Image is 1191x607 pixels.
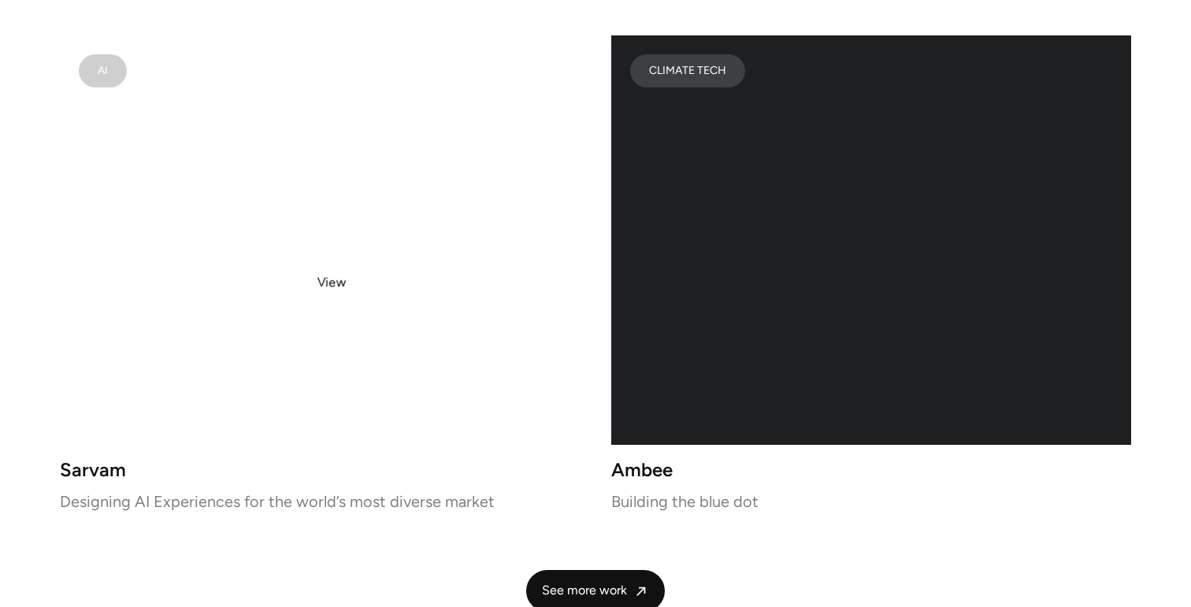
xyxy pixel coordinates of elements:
a: AISarvamDesigning AI Experiences for the world’s most diverse market [60,35,580,508]
h3: Ambee [611,464,1131,477]
p: Building the blue dot [611,496,1131,507]
h3: Sarvam [60,464,580,477]
span: See more work [542,583,627,599]
p: Designing AI Experiences for the world’s most diverse market [60,496,580,507]
div: AI [98,67,108,75]
div: Climate Tech [649,67,726,75]
a: Climate TechAmbeeBuilding the blue dot [611,35,1131,508]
